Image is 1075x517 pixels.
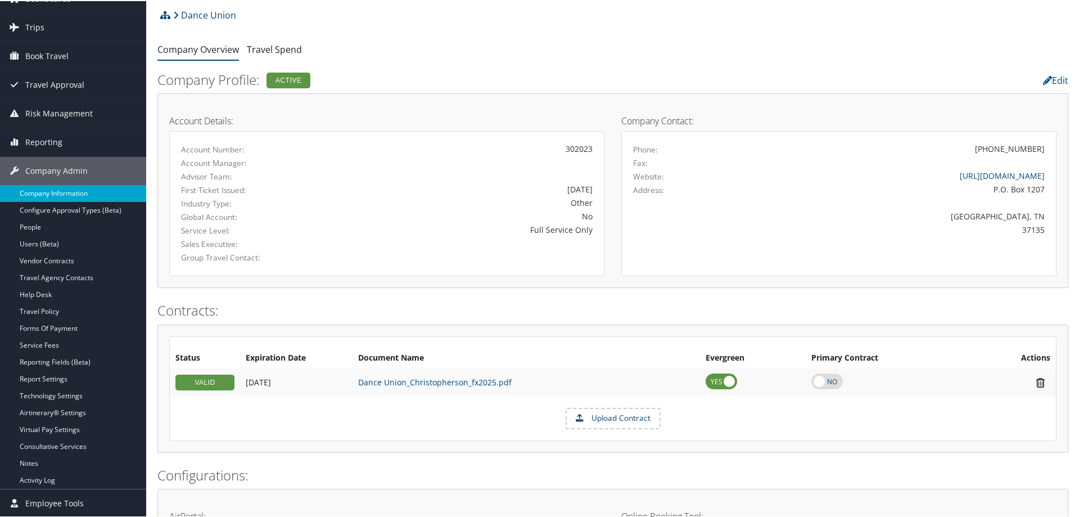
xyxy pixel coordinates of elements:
i: Remove Contract [1031,376,1050,388]
label: Group Travel Contact: [181,251,307,262]
div: Add/Edit Date [246,376,347,386]
span: Travel Approval [25,70,84,98]
th: Primary Contract [806,347,970,367]
label: Website: [633,170,664,181]
a: Dance Union_Christopherson_fx2025.pdf [358,376,512,386]
label: Upload Contract [567,408,660,427]
a: Edit [1043,73,1068,86]
th: Status [170,347,240,367]
span: [DATE] [246,376,271,386]
div: P.O. Box 1207 [740,182,1045,194]
div: VALID [175,374,234,389]
div: [DATE] [324,182,593,194]
label: Service Level: [181,224,307,235]
a: Travel Spend [247,42,302,55]
th: Actions [970,347,1056,367]
div: 302023 [324,142,593,154]
span: Reporting [25,127,62,155]
a: Dance Union [173,3,236,25]
div: Other [324,196,593,208]
a: [URL][DOMAIN_NAME] [960,169,1045,180]
span: Risk Management [25,98,93,127]
label: Account Number: [181,143,307,154]
label: Advisor Team: [181,170,307,181]
span: Company Admin [25,156,88,184]
th: Expiration Date [240,347,353,367]
a: Company Overview [157,42,239,55]
div: Full Service Only [324,223,593,235]
label: Industry Type: [181,197,307,208]
label: Phone: [633,143,658,154]
label: Address: [633,183,664,195]
h4: Company Contact: [621,115,1056,124]
div: No [324,209,593,221]
h4: Account Details: [169,115,604,124]
span: Book Travel [25,41,69,69]
span: Employee Tools [25,488,84,516]
div: 37135 [740,223,1045,235]
label: First Ticket Issued: [181,183,307,195]
h2: Company Profile: [157,69,759,88]
th: Document Name [353,347,700,367]
h2: Contracts: [157,300,1068,319]
h2: Configurations: [157,465,1068,484]
div: Active [267,71,310,87]
div: [PHONE_NUMBER] [975,142,1045,154]
label: Account Manager: [181,156,307,168]
label: Global Account: [181,210,307,222]
label: Sales Executive: [181,237,307,249]
th: Evergreen [700,347,806,367]
div: [GEOGRAPHIC_DATA], TN [740,209,1045,221]
label: Fax: [633,156,648,168]
span: Trips [25,12,44,41]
